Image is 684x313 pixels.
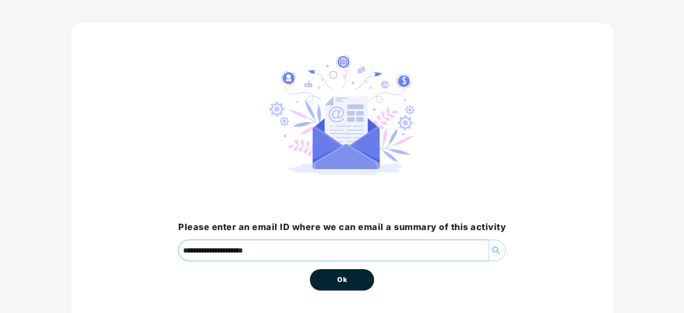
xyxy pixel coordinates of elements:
[310,269,374,291] button: Ok
[337,274,347,285] span: Ok
[269,55,415,175] img: svg+xml;base64,PHN2ZyB4bWxucz0iaHR0cDovL3d3dy53My5vcmcvMjAwMC9zdmciIHdpZHRoPSIyNzIuMjI0IiBoZWlnaH...
[488,242,505,259] button: search
[488,246,505,255] span: search
[178,220,506,234] h3: Please enter an email ID where we can email a summary of this activity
